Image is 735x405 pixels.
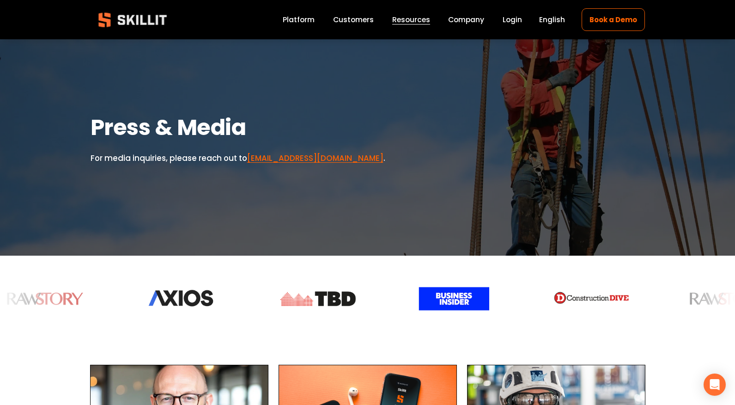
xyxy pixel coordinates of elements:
a: folder dropdown [392,13,430,26]
p: For media inquiries, please reach out to . [91,152,412,165]
a: Platform [283,13,315,26]
a: Company [448,13,484,26]
img: Skillit [91,6,175,34]
a: Customers [333,13,374,26]
a: Book a Demo [582,8,644,31]
span: Resources [392,14,430,25]
a: Login [503,13,522,26]
strong: Press & Media [91,112,246,143]
div: language picker [539,13,565,26]
div: Open Intercom Messenger [704,374,726,396]
span: English [539,14,565,25]
a: [EMAIL_ADDRESS][DOMAIN_NAME] [247,153,383,164]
